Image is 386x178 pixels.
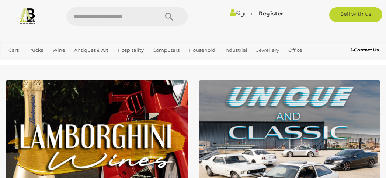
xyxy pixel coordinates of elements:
[150,44,182,56] a: Computers
[151,7,188,26] button: Search
[221,44,250,56] a: Industrial
[285,44,305,56] a: Office
[6,56,27,68] a: Sports
[329,7,382,22] a: Sell with us
[49,44,68,56] a: Wine
[25,44,46,56] a: Trucks
[29,56,88,68] a: [GEOGRAPHIC_DATA]
[351,46,380,54] a: Contact Us
[230,10,255,17] a: Sign In
[19,7,36,25] img: Allbids.com.au
[256,9,258,17] span: |
[115,44,147,56] a: Hospitality
[186,44,218,56] a: Household
[71,44,111,56] a: Antiques & Art
[253,44,282,56] a: Jewellery
[6,44,22,56] a: Cars
[351,47,379,53] b: Contact Us
[259,10,283,17] a: Register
